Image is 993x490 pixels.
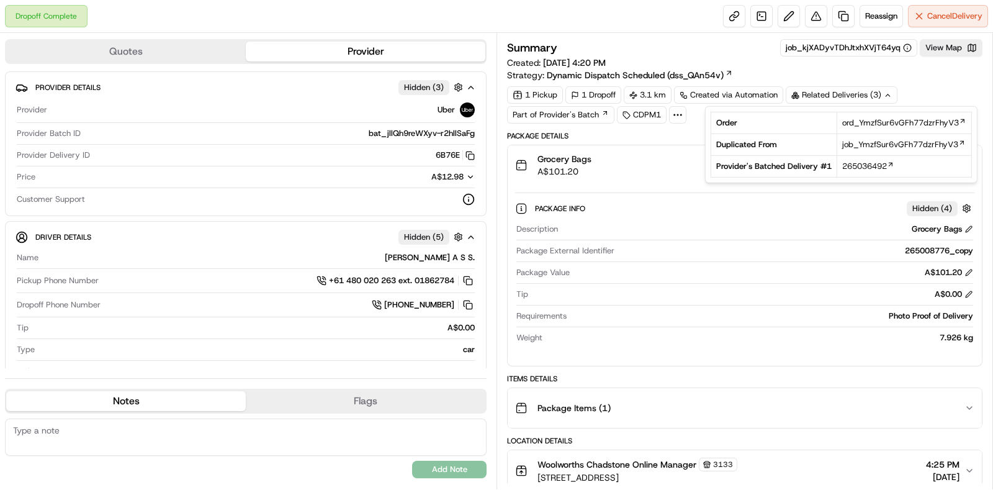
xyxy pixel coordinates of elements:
span: 4:25 PM [926,458,959,471]
div: Package Details [507,131,982,141]
div: 265008776_copy [619,245,973,256]
div: 1 Dropoff [565,86,621,104]
span: job_YmzfSur6vGFh77dzrFhyV3 [842,139,958,150]
img: uber-new-logo.jpeg [460,102,475,117]
span: Description [516,224,558,235]
span: A$12.98 [431,171,464,182]
div: [PERSON_NAME] A S S. [43,252,475,263]
button: Quotes [6,42,246,61]
span: Provider Details [35,83,101,93]
a: Dynamic Dispatch Scheduled (dss_QAn54v) [547,69,733,81]
div: 1 Pickup [507,86,563,104]
span: [DATE] 4:20 PM [543,57,606,68]
a: [PHONE_NUMBER] [372,298,475,312]
span: Driver Details [35,232,91,242]
button: View Map [920,39,982,57]
div: Grocery BagsA$101.20Pickup+1 [508,185,982,366]
span: Grocery Bags [537,153,591,165]
div: A$0.00 [935,289,973,300]
button: Hidden (4) [907,201,974,216]
span: Package Items ( 1 ) [537,402,611,414]
button: Grocery BagsA$101.20Pickup+1 [508,145,982,185]
div: Items Details [507,374,982,384]
button: Hidden (3) [398,79,466,95]
span: Make [17,366,37,377]
span: Dropoff Phone Number [17,299,101,311]
span: Hidden ( 3 ) [404,82,444,93]
h3: Summary [507,42,557,53]
button: job_kjXADyvTDhJtxhXVjT64yq [786,42,912,53]
span: Dynamic Dispatch Scheduled (dss_QAn54v) [547,69,724,81]
span: Weight [516,332,542,343]
span: Provider Delivery ID [17,150,90,161]
span: [PHONE_NUMBER] [384,299,454,311]
button: Provider DetailsHidden (3) [16,77,476,98]
div: Location Details [507,436,982,446]
span: Hidden ( 5 ) [404,232,444,243]
span: [STREET_ADDRESS] [537,471,737,484]
div: A$0.00 [34,322,475,333]
span: Name [17,252,38,263]
div: 3.1 km [624,86,672,104]
td: Duplicated From [711,134,837,155]
span: Pickup Phone Number [17,275,99,286]
button: CancelDelivery [908,5,988,27]
span: Woolworths Chadstone Online Manager [537,458,696,471]
span: Reassign [865,11,897,22]
a: 265036492 [842,161,894,172]
span: Provider Batch ID [17,128,81,139]
span: A$101.20 [537,165,591,178]
div: Related Deliveries (3) [786,86,897,104]
div: 7.926 kg [547,332,973,343]
button: 6B76E [436,150,475,161]
div: car [40,344,475,355]
button: A$12.98 [366,171,475,183]
span: Package Value [516,267,570,278]
span: Package Info [535,204,588,214]
span: Tip [17,322,29,333]
button: Provider [246,42,485,61]
span: 3133 [713,460,733,470]
a: Part of Provider's Batch [507,106,614,124]
span: [DATE] [926,471,959,483]
span: Created: [507,57,606,69]
span: Tip [516,289,528,300]
div: CDPM1 [617,106,667,124]
span: Customer Support [17,194,85,205]
div: Toyota [42,366,475,377]
span: Cancel Delivery [927,11,982,22]
button: Reassign [860,5,903,27]
a: +61 480 020 263 ext. 01862784 [317,274,475,288]
span: Package External Identifier [516,245,614,256]
button: Hidden (5) [398,229,466,245]
div: Photo Proof of Delivery [572,311,973,322]
span: Type [17,344,35,355]
td: Provider's Batched Delivery # 1 [711,155,837,177]
div: Strategy: [507,69,733,81]
span: +61 480 020 263 ext. 01862784 [329,275,454,286]
span: Hidden ( 4 ) [912,203,952,214]
span: Price [17,171,35,183]
a: ord_YmzfSur6vGFh77dzrFhyV3 [842,117,966,129]
button: Notes [6,391,246,411]
span: ord_YmzfSur6vGFh77dzrFhyV3 [842,117,959,129]
button: Package Items (1) [508,388,982,428]
a: Created via Automation [674,86,783,104]
div: Grocery Bags [912,224,973,235]
button: Driver DetailsHidden (5) [16,227,476,247]
span: Requirements [516,311,567,322]
span: 265036492 [842,161,887,172]
a: job_YmzfSur6vGFh77dzrFhyV3 [842,139,966,150]
span: bat_jllQh9reWXyv-r2hllSaFg [369,128,475,139]
span: Provider [17,104,47,116]
td: Order [711,112,837,134]
span: Uber [438,104,455,116]
button: Flags [246,391,485,411]
div: A$101.20 [925,267,973,278]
